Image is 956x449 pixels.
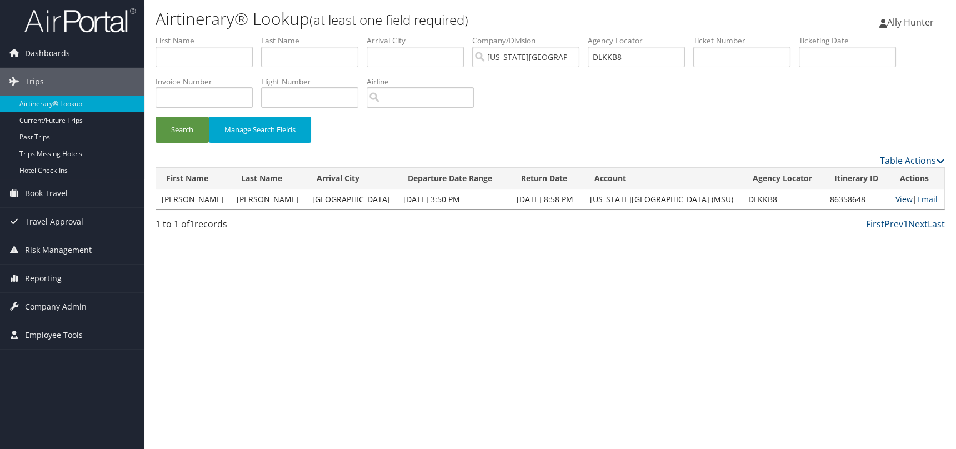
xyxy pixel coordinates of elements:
[824,189,889,209] td: 86358648
[511,168,584,189] th: Return Date: activate to sort column ascending
[307,189,398,209] td: [GEOGRAPHIC_DATA]
[156,117,209,143] button: Search
[866,218,884,230] a: First
[743,189,824,209] td: DLKKB8
[261,35,367,46] label: Last Name
[928,218,945,230] a: Last
[156,217,341,236] div: 1 to 1 of records
[917,194,937,204] a: Email
[25,236,92,264] span: Risk Management
[25,39,70,67] span: Dashboards
[903,218,908,230] a: 1
[472,35,588,46] label: Company/Division
[209,117,311,143] button: Manage Search Fields
[156,7,682,31] h1: Airtinerary® Lookup
[231,168,306,189] th: Last Name: activate to sort column ascending
[231,189,306,209] td: [PERSON_NAME]
[24,7,136,33] img: airportal-logo.png
[25,321,83,349] span: Employee Tools
[307,168,398,189] th: Arrival City: activate to sort column ascending
[261,76,367,87] label: Flight Number
[367,76,482,87] label: Airline
[25,68,44,96] span: Trips
[25,293,87,321] span: Company Admin
[584,168,743,189] th: Account: activate to sort column ascending
[156,189,231,209] td: [PERSON_NAME]
[25,179,68,207] span: Book Travel
[398,189,511,209] td: [DATE] 3:50 PM
[588,35,693,46] label: Agency Locator
[887,16,934,28] span: Ally Hunter
[824,168,889,189] th: Itinerary ID: activate to sort column ascending
[889,189,944,209] td: |
[189,218,194,230] span: 1
[25,208,83,236] span: Travel Approval
[743,168,824,189] th: Agency Locator: activate to sort column ascending
[693,35,799,46] label: Ticket Number
[908,218,928,230] a: Next
[884,218,903,230] a: Prev
[799,35,904,46] label: Ticketing Date
[895,194,912,204] a: View
[309,11,468,29] small: (at least one field required)
[156,76,261,87] label: Invoice Number
[889,168,944,189] th: Actions
[511,189,584,209] td: [DATE] 8:58 PM
[584,189,743,209] td: [US_STATE][GEOGRAPHIC_DATA] (MSU)
[398,168,511,189] th: Departure Date Range: activate to sort column ascending
[25,265,62,292] span: Reporting
[156,35,261,46] label: First Name
[367,35,472,46] label: Arrival City
[879,6,945,39] a: Ally Hunter
[880,154,945,167] a: Table Actions
[156,168,231,189] th: First Name: activate to sort column descending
